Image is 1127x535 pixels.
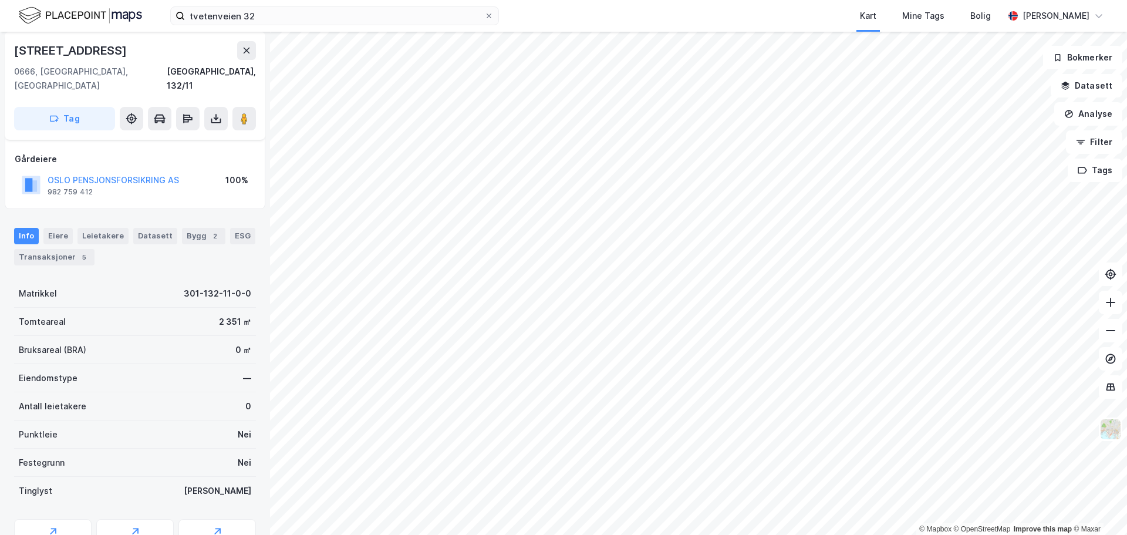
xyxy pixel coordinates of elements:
[954,525,1011,533] a: OpenStreetMap
[133,228,177,244] div: Datasett
[19,5,142,26] img: logo.f888ab2527a4732fd821a326f86c7f29.svg
[919,525,951,533] a: Mapbox
[19,484,52,498] div: Tinglyst
[19,315,66,329] div: Tomteareal
[184,484,251,498] div: [PERSON_NAME]
[238,428,251,442] div: Nei
[970,9,991,23] div: Bolig
[235,343,251,357] div: 0 ㎡
[243,371,251,385] div: —
[77,228,129,244] div: Leietakere
[1043,46,1122,69] button: Bokmerker
[19,399,86,413] div: Antall leietakere
[1068,479,1127,535] div: Kontrollprogram for chat
[15,152,255,166] div: Gårdeiere
[19,456,65,470] div: Festegrunn
[1054,102,1122,126] button: Analyse
[219,315,251,329] div: 2 351 ㎡
[1051,74,1122,97] button: Datasett
[19,371,77,385] div: Eiendomstype
[184,287,251,301] div: 301-132-11-0-0
[182,228,225,244] div: Bygg
[1068,479,1127,535] iframe: Chat Widget
[1023,9,1089,23] div: [PERSON_NAME]
[19,428,58,442] div: Punktleie
[14,65,167,93] div: 0666, [GEOGRAPHIC_DATA], [GEOGRAPHIC_DATA]
[230,228,255,244] div: ESG
[48,187,93,197] div: 982 759 412
[245,399,251,413] div: 0
[1014,525,1072,533] a: Improve this map
[14,107,115,130] button: Tag
[1066,130,1122,154] button: Filter
[238,456,251,470] div: Nei
[185,7,484,25] input: Søk på adresse, matrikkel, gårdeiere, leietakere eller personer
[14,41,129,60] div: [STREET_ADDRESS]
[14,228,39,244] div: Info
[167,65,256,93] div: [GEOGRAPHIC_DATA], 132/11
[14,249,95,265] div: Transaksjoner
[1099,418,1122,440] img: Z
[43,228,73,244] div: Eiere
[209,230,221,242] div: 2
[78,251,90,263] div: 5
[19,343,86,357] div: Bruksareal (BRA)
[902,9,944,23] div: Mine Tags
[19,287,57,301] div: Matrikkel
[1068,159,1122,182] button: Tags
[860,9,876,23] div: Kart
[225,173,248,187] div: 100%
